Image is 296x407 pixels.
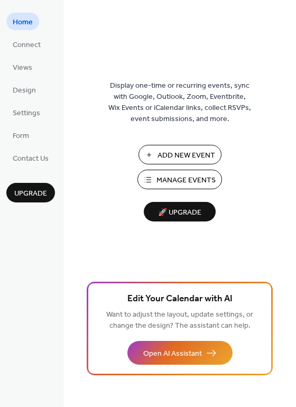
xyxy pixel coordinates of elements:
[106,308,253,333] span: Want to adjust the layout, update settings, or change the design? The assistant can help.
[6,126,35,144] a: Form
[6,104,47,121] a: Settings
[127,341,233,365] button: Open AI Assistant
[13,85,36,96] span: Design
[143,348,202,359] span: Open AI Assistant
[137,170,222,189] button: Manage Events
[13,153,49,164] span: Contact Us
[144,202,216,221] button: 🚀 Upgrade
[6,81,42,98] a: Design
[156,175,216,186] span: Manage Events
[13,40,41,51] span: Connect
[14,188,47,199] span: Upgrade
[13,17,33,28] span: Home
[6,183,55,202] button: Upgrade
[13,62,32,73] span: Views
[150,206,209,220] span: 🚀 Upgrade
[6,13,39,30] a: Home
[108,80,251,125] span: Display one-time or recurring events, sync with Google, Outlook, Zoom, Eventbrite, Wix Events or ...
[13,108,40,119] span: Settings
[138,145,221,164] button: Add New Event
[158,150,215,161] span: Add New Event
[6,149,55,166] a: Contact Us
[127,292,233,307] span: Edit Your Calendar with AI
[6,35,47,53] a: Connect
[6,58,39,76] a: Views
[13,131,29,142] span: Form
